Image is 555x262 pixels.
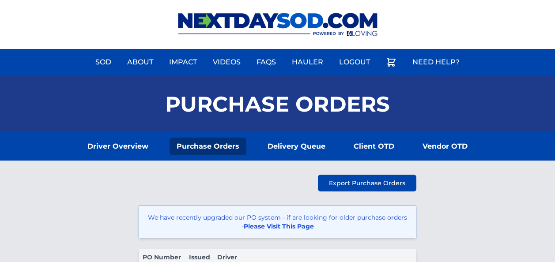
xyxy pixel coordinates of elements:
[170,138,246,155] a: Purchase Orders
[347,138,401,155] a: Client OTD
[287,52,328,73] a: Hauler
[146,213,409,231] p: We have recently upgraded our PO system - if are looking for older purchase orders -
[334,52,375,73] a: Logout
[318,175,416,191] a: Export Purchase Orders
[80,138,155,155] a: Driver Overview
[164,52,202,73] a: Impact
[261,138,332,155] a: Delivery Queue
[251,52,281,73] a: FAQs
[165,94,390,115] h1: Purchase Orders
[407,52,465,73] a: Need Help?
[329,179,405,187] span: Export Purchase Orders
[208,52,246,73] a: Videos
[415,138,475,155] a: Vendor OTD
[244,222,314,230] a: Please Visit This Page
[122,52,159,73] a: About
[90,52,117,73] a: Sod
